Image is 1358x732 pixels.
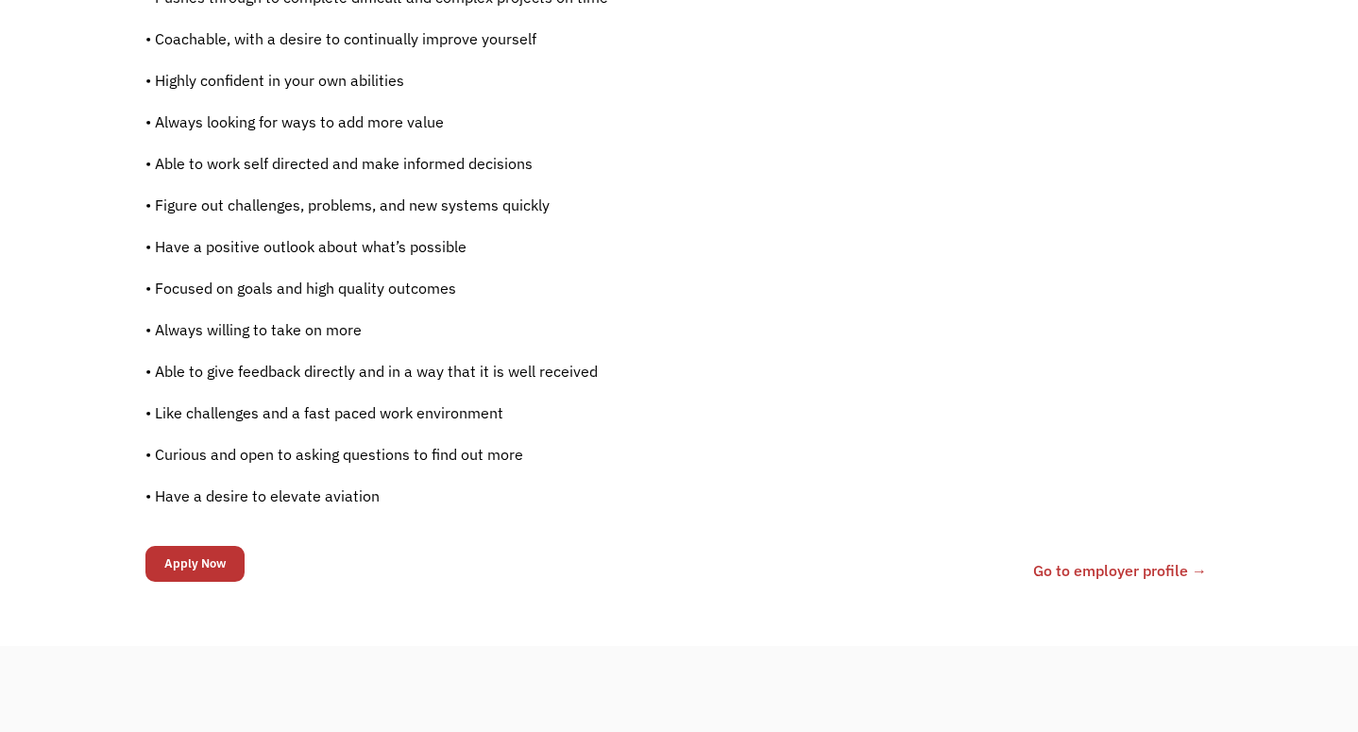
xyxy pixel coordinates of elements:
p: • Coachable, with a desire to continually improve yourself [145,27,936,50]
p: • Always looking for ways to add more value [145,111,936,133]
p: • Have a desire to elevate aviation [145,485,936,507]
p: • Have a positive outlook about what’s possible [145,235,936,258]
p: • Able to give feedback directly and in a way that it is well received [145,360,936,383]
p: • Like challenges and a fast paced work environment [145,401,936,424]
input: Apply Now [145,546,245,582]
p: • Curious and open to asking questions to find out more [145,443,936,466]
a: Go to employer profile → [1033,559,1207,582]
p: • Focused on goals and high quality outcomes [145,277,936,299]
form: Email Form [145,541,245,587]
p: • Able to work self directed and make informed decisions [145,152,936,175]
p: • Always willing to take on more [145,318,936,341]
p: • Highly confident in your own abilities [145,69,936,92]
p: • Figure out challenges, problems, and new systems quickly [145,194,936,216]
